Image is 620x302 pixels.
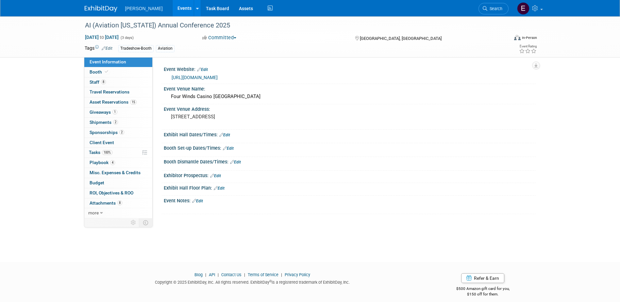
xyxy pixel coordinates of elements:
[84,108,152,117] a: Giveaways1
[119,130,124,135] span: 2
[84,158,152,168] a: Playbook4
[470,34,537,44] div: Event Format
[514,35,521,40] img: Format-Inperson.png
[85,34,119,40] span: [DATE] [DATE]
[90,140,114,145] span: Client Event
[164,143,536,152] div: Booth Set-up Dates/Times:
[430,282,536,297] div: $500 Amazon gift card for you,
[200,34,239,41] button: Committed
[90,120,118,125] span: Shipments
[84,148,152,158] a: Tasks100%
[130,100,137,105] span: 15
[84,57,152,67] a: Event Information
[90,180,104,185] span: Budget
[171,114,311,120] pre: [STREET_ADDRESS]
[209,272,215,277] a: API
[85,6,117,12] img: ExhibitDay
[90,99,137,105] span: Asset Reservations
[285,272,310,277] a: Privacy Policy
[102,150,112,155] span: 100%
[128,218,139,227] td: Personalize Event Tab Strip
[519,45,537,48] div: Event Rating
[164,64,536,73] div: Event Website:
[102,46,112,51] a: Edit
[164,104,536,112] div: Event Venue Address:
[243,272,247,277] span: |
[90,130,124,135] span: Sponsorships
[84,168,152,178] a: Misc. Expenses & Credits
[430,292,536,297] div: $150 off for them.
[478,3,509,14] a: Search
[522,35,537,40] div: In-Person
[84,118,152,127] a: Shipments2
[461,273,504,283] a: Refer & Earn
[164,171,536,179] div: Exhibitor Prospectus:
[90,170,141,175] span: Misc. Expenses & Credits
[125,6,163,11] span: [PERSON_NAME]
[164,183,536,192] div: Exhibit Hall Floor Plan:
[214,186,225,191] a: Edit
[219,133,230,137] a: Edit
[221,272,242,277] a: Contact Us
[101,79,106,84] span: 8
[164,130,536,138] div: Exhibit Hall Dates/Times:
[360,36,442,41] span: [GEOGRAPHIC_DATA], [GEOGRAPHIC_DATA]
[90,190,133,195] span: ROI, Objectives & ROO
[84,188,152,198] a: ROI, Objectives & ROO
[197,67,208,72] a: Edit
[84,138,152,148] a: Client Event
[118,45,154,52] div: Tradeshow-Booth
[84,208,152,218] a: more
[99,35,105,40] span: to
[90,59,126,64] span: Event Information
[279,272,284,277] span: |
[90,69,109,75] span: Booth
[230,160,241,164] a: Edit
[164,84,536,92] div: Event Venue Name:
[113,120,118,125] span: 2
[269,279,272,283] sup: ®
[248,272,278,277] a: Terms of Service
[90,89,129,94] span: Travel Reservations
[210,174,221,178] a: Edit
[517,2,529,15] img: Emy Volk
[84,97,152,107] a: Asset Reservations15
[487,6,502,11] span: Search
[164,157,536,165] div: Booth Dismantle Dates/Times:
[216,272,220,277] span: |
[112,109,117,114] span: 1
[89,150,112,155] span: Tasks
[85,278,421,285] div: Copyright © 2025 ExhibitDay, Inc. All rights reserved. ExhibitDay is a registered trademark of Ex...
[84,67,152,77] a: Booth
[172,75,218,80] a: [URL][DOMAIN_NAME]
[84,198,152,208] a: Attachments8
[83,20,499,31] div: AI (Aviation [US_STATE]) Annual Conference 2025
[139,218,152,227] td: Toggle Event Tabs
[90,79,106,85] span: Staff
[84,77,152,87] a: Staff8
[110,160,115,165] span: 4
[117,200,122,205] span: 8
[90,160,115,165] span: Playbook
[194,272,203,277] a: Blog
[85,45,112,52] td: Tags
[204,272,208,277] span: |
[90,200,122,206] span: Attachments
[84,128,152,138] a: Sponsorships2
[90,109,117,115] span: Giveaways
[169,92,531,102] div: Four Winds Casino [GEOGRAPHIC_DATA]
[84,178,152,188] a: Budget
[192,199,203,203] a: Edit
[84,87,152,97] a: Travel Reservations
[105,70,108,74] i: Booth reservation complete
[88,210,99,215] span: more
[156,45,175,52] div: Aviation
[223,146,234,151] a: Edit
[120,36,134,40] span: (3 days)
[164,196,536,204] div: Event Notes:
